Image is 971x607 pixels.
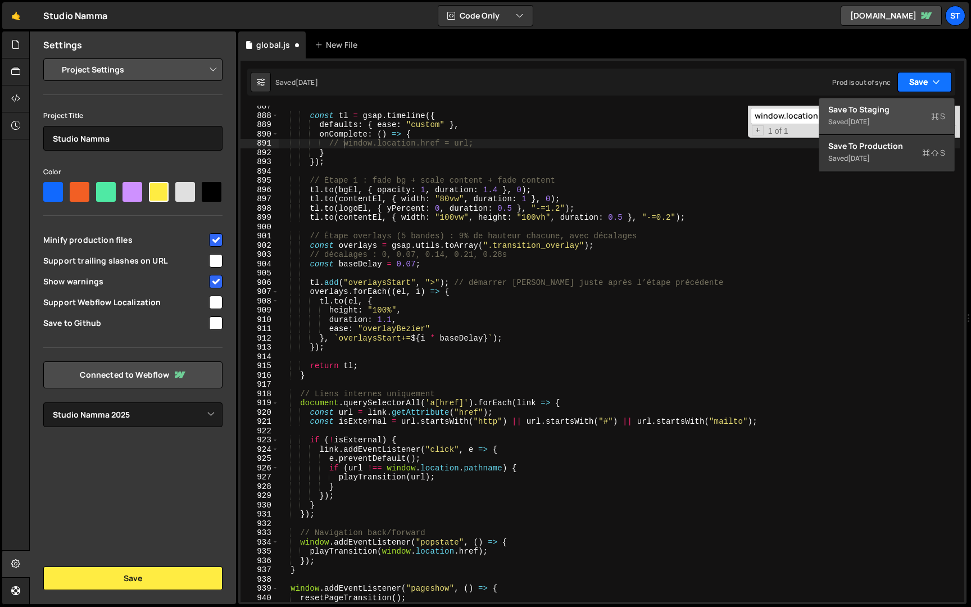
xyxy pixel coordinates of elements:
[241,528,279,538] div: 933
[241,250,279,260] div: 903
[241,501,279,510] div: 930
[241,427,279,436] div: 922
[241,408,279,418] div: 920
[828,115,945,129] div: Saved
[241,324,279,334] div: 911
[43,234,207,246] span: Minify production files
[43,361,223,388] a: Connected to Webflow
[241,306,279,315] div: 909
[438,6,533,26] button: Code Only
[241,185,279,195] div: 896
[241,241,279,251] div: 902
[241,176,279,185] div: 895
[241,371,279,380] div: 916
[241,297,279,306] div: 908
[931,111,945,122] span: S
[241,260,279,269] div: 904
[315,39,362,51] div: New File
[43,110,83,121] label: Project Title
[922,147,945,158] span: S
[241,102,279,111] div: 887
[848,117,870,126] div: [DATE]
[945,6,965,26] a: St
[241,380,279,389] div: 917
[43,276,207,287] span: Show warnings
[43,567,223,590] button: Save
[897,72,952,92] button: Save
[241,398,279,408] div: 919
[43,126,223,151] input: Project name
[241,157,279,167] div: 893
[241,223,279,232] div: 900
[241,565,279,575] div: 937
[241,232,279,241] div: 901
[43,318,207,329] span: Save to Github
[296,78,318,87] div: [DATE]
[241,417,279,427] div: 921
[241,148,279,158] div: 892
[241,111,279,121] div: 888
[241,445,279,455] div: 924
[43,9,107,22] div: Studio Namma
[764,126,793,136] span: 1 of 1
[43,166,61,178] label: Color
[241,352,279,362] div: 914
[241,343,279,352] div: 913
[2,2,30,29] a: 🤙
[819,135,954,171] button: Save to ProductionS Saved[DATE]
[241,278,279,288] div: 906
[848,153,870,163] div: [DATE]
[241,510,279,519] div: 931
[241,556,279,566] div: 936
[43,255,207,266] span: Support trailing slashes on URL
[241,519,279,529] div: 932
[828,152,945,165] div: Saved
[241,287,279,297] div: 907
[241,389,279,399] div: 918
[241,334,279,343] div: 912
[241,361,279,371] div: 915
[241,269,279,278] div: 905
[751,108,892,124] input: Search for
[241,167,279,176] div: 894
[241,584,279,594] div: 939
[43,297,207,308] span: Support Webflow Localization
[241,213,279,223] div: 899
[828,104,945,115] div: Save to Staging
[241,139,279,148] div: 891
[256,39,290,51] div: global.js
[241,130,279,139] div: 890
[43,39,82,51] h2: Settings
[241,315,279,325] div: 910
[241,594,279,603] div: 940
[241,491,279,501] div: 929
[241,194,279,204] div: 897
[275,78,318,87] div: Saved
[241,464,279,473] div: 926
[241,538,279,547] div: 934
[241,436,279,445] div: 923
[241,120,279,130] div: 889
[241,482,279,492] div: 928
[828,141,945,152] div: Save to Production
[241,204,279,214] div: 898
[241,454,279,464] div: 925
[841,6,942,26] a: [DOMAIN_NAME]
[832,78,891,87] div: Prod is out of sync
[819,98,954,135] button: Save to StagingS Saved[DATE]
[241,547,279,556] div: 935
[752,125,764,136] span: Toggle Replace mode
[241,575,279,585] div: 938
[241,473,279,482] div: 927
